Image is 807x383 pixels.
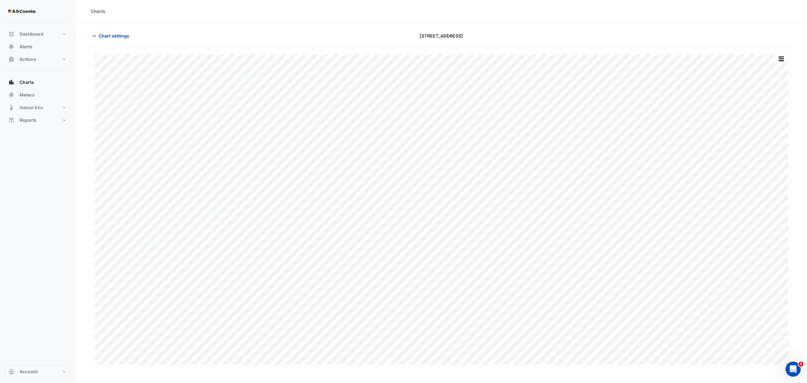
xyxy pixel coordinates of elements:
button: Alerts [5,40,71,53]
button: Indoor Env [5,101,71,114]
span: Alerts [20,44,32,50]
span: Account [20,368,38,375]
button: Dashboard [5,28,71,40]
app-icon: Dashboard [8,31,15,37]
app-icon: Alerts [8,44,15,50]
span: Dashboard [20,31,44,37]
span: Meters [20,92,35,98]
span: Actions [20,56,36,62]
app-icon: Actions [8,56,15,62]
app-icon: Reports [8,117,15,123]
span: Charts [20,79,34,85]
iframe: Intercom live chat [786,362,801,377]
button: Actions [5,53,71,66]
span: Indoor Env [20,104,43,111]
span: [STREET_ADDRESS] [420,32,463,39]
button: More Options [775,55,787,63]
span: Reports [20,117,37,123]
span: 1 [798,362,804,367]
app-icon: Charts [8,79,15,85]
app-icon: Meters [8,92,15,98]
div: Charts [91,8,105,15]
img: Company Logo [8,5,36,18]
span: Chart settings [99,32,129,39]
app-icon: Indoor Env [8,104,15,111]
button: Chart settings [91,30,133,41]
button: Meters [5,89,71,101]
button: Reports [5,114,71,127]
button: Account [5,365,71,378]
button: Charts [5,76,71,89]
